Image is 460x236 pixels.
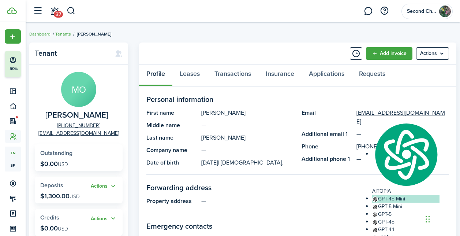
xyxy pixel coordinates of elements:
[70,193,80,200] span: USD
[146,133,198,142] panel-main-title: Last name
[146,146,198,155] panel-main-title: Company name
[372,210,440,218] div: GPT-5
[207,64,258,86] a: Transactions
[146,221,449,232] panel-main-section-title: Emergency contacts
[201,146,294,155] panel-main-description: —
[372,226,440,233] div: GPT-4.1
[372,195,440,203] div: GPT-4o Mini
[91,182,117,191] button: Actions
[5,29,21,44] button: Open menu
[40,181,63,189] span: Deposits
[201,158,294,167] panel-main-description: [DATE]
[67,5,76,17] button: Search
[302,130,353,139] panel-main-title: Additional email 1
[201,121,294,130] panel-main-description: —
[91,214,117,223] button: Open menu
[146,121,198,130] panel-main-title: Middle name
[201,108,294,117] panel-main-description: [PERSON_NAME]
[372,212,378,218] img: gpt-black.svg
[356,142,405,151] a: [PHONE_NUMBER]
[40,149,72,157] span: Outstanding
[35,49,108,58] panel-main-title: Tenant
[45,111,108,120] span: Mallory Olmstead
[40,225,68,232] p: $0.00
[40,213,59,222] span: Credits
[54,11,63,18] span: 37
[146,182,449,193] panel-main-section-title: Forwarding address
[146,197,198,206] panel-main-title: Property address
[372,122,440,195] div: AITOPIA
[55,31,71,37] a: Tenants
[61,72,96,107] avatar-text: MO
[58,161,68,168] span: USD
[9,66,18,72] p: 50%
[91,214,117,223] button: Actions
[258,64,302,86] a: Insurance
[372,220,378,225] img: gpt-black.svg
[218,158,284,167] span: | [DEMOGRAPHIC_DATA].
[58,225,68,233] span: USD
[356,108,449,126] a: [EMAIL_ADDRESS][DOMAIN_NAME]
[7,7,17,14] img: TenantCloud
[31,4,45,18] button: Open sidebar
[372,204,378,210] img: gpt-black.svg
[146,94,449,105] panel-main-section-title: Personal information
[338,157,460,236] iframe: Chat Widget
[5,147,21,159] a: tn
[40,192,80,200] p: $1,300.00
[372,122,440,187] img: logo.svg
[302,155,353,163] panel-main-title: Additional phone 1
[38,129,119,137] a: [EMAIL_ADDRESS][DOMAIN_NAME]
[5,51,66,77] button: 50%
[366,47,412,60] a: Add invoice
[439,5,451,17] img: Second Chance Property Management
[201,133,294,142] panel-main-description: [PERSON_NAME]
[350,47,362,60] button: Timeline
[5,159,21,172] a: sp
[407,9,436,14] span: Second Chance Property Management
[372,227,378,233] img: gpt-black.svg
[416,47,449,60] button: Open menu
[302,108,353,126] panel-main-title: Email
[372,203,440,210] div: GPT-5 Mini
[91,182,117,191] button: Open menu
[40,160,68,167] p: $0.00
[302,142,353,151] panel-main-title: Phone
[352,64,393,86] a: Requests
[77,31,111,37] span: [PERSON_NAME]
[372,218,440,226] div: GPT-4o
[48,2,61,21] a: Notifications
[57,122,100,129] a: [PHONE_NUMBER]
[372,196,378,202] img: gpt-black.svg
[29,31,51,37] a: Dashboard
[146,158,198,167] panel-main-title: Date of birth
[201,197,449,206] panel-main-description: —
[361,2,375,21] a: Messaging
[146,108,198,117] panel-main-title: First name
[302,64,352,86] a: Applications
[416,47,449,60] menu-btn: Actions
[172,64,207,86] a: Leases
[378,5,390,17] button: Open resource center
